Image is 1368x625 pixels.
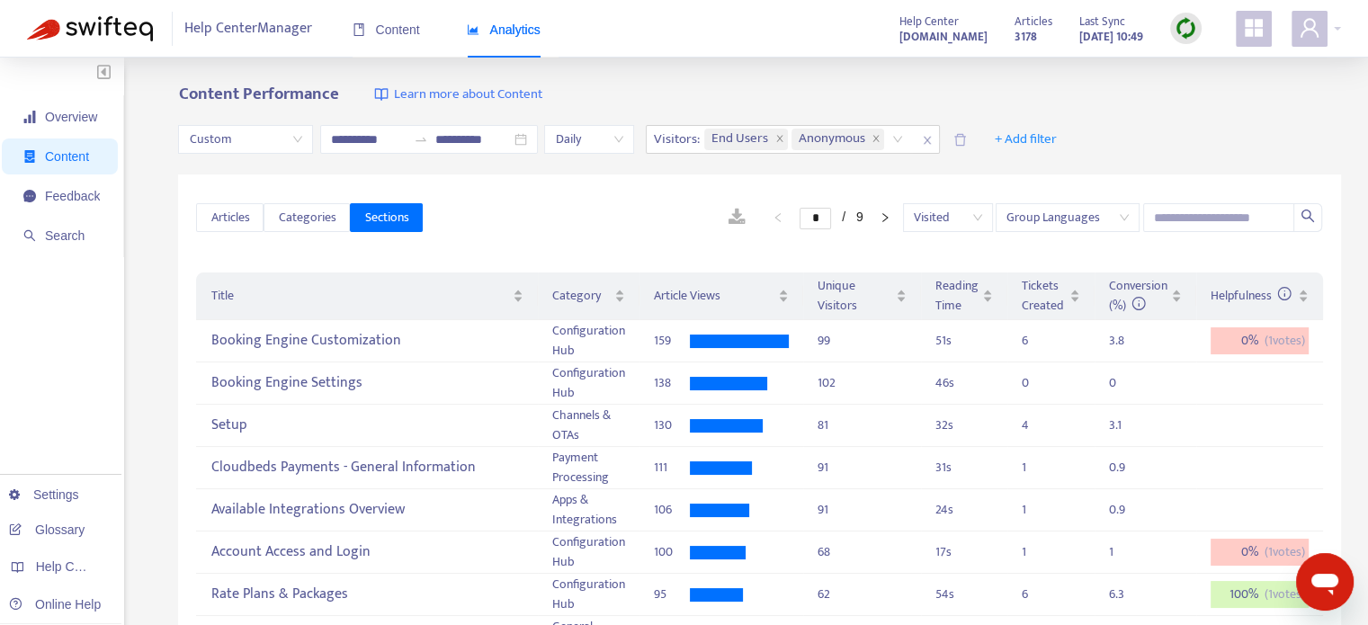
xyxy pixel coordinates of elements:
span: / [842,210,845,224]
strong: 3178 [1015,27,1037,47]
button: + Add filter [980,125,1069,154]
li: Previous Page [764,207,792,228]
span: delete [953,133,967,147]
span: Conversion (%) [1109,275,1167,316]
span: Help Centers [36,559,110,574]
span: close [872,134,881,145]
div: 0 [1022,373,1058,393]
div: 0 % [1211,539,1309,566]
span: Helpfulness [1211,285,1292,306]
button: Articles [196,203,264,232]
span: Categories [278,208,335,228]
div: 0.9 [1109,500,1145,520]
span: search [23,229,36,242]
span: Tickets Created [1022,276,1066,316]
a: [DOMAIN_NAME] [899,26,988,47]
span: Anonymous [799,129,869,150]
span: signal [23,111,36,123]
div: 24 s [935,500,993,520]
span: Visitors : [647,126,702,153]
span: Custom [189,126,302,153]
td: Channels & OTAs [538,405,639,447]
span: Overview [45,110,97,124]
div: 6 [1022,585,1058,604]
a: Learn more about Content [374,85,541,105]
img: sync.dc5367851b00ba804db3.png [1175,17,1197,40]
div: 31 s [935,458,993,478]
span: Title [210,286,508,306]
th: Title [196,272,537,320]
span: Sections [364,208,408,228]
div: 102 [818,373,907,393]
span: Category [552,286,611,306]
span: Unique Visitors [818,276,892,316]
div: 68 [818,542,907,562]
span: End Users [711,129,772,150]
span: container [23,150,36,163]
img: Swifteq [27,16,153,41]
div: 0 [1109,373,1145,393]
div: 138 [654,373,690,393]
div: 6.3 [1109,585,1145,604]
span: ( 1 votes) [1265,542,1305,562]
span: Search [45,228,85,243]
button: left [764,207,792,228]
th: Tickets Created [1007,272,1095,320]
div: 81 [818,415,907,435]
span: appstore [1243,17,1265,39]
div: 17 s [935,542,993,562]
div: 3.8 [1109,331,1145,351]
div: 51 s [935,331,993,351]
th: Article Views [639,272,803,320]
div: 1 [1109,542,1145,562]
div: 32 s [935,415,993,435]
span: Group Languages [1006,204,1129,231]
div: 130 [654,415,690,435]
span: Last Sync [1079,12,1125,31]
span: ( 1 votes) [1265,331,1305,351]
div: 62 [818,585,907,604]
span: Help Center Manager [184,12,312,46]
iframe: Botón para iniciar la ventana de mensajería [1296,553,1354,611]
div: 1 [1022,500,1058,520]
li: Next Page [871,207,899,228]
img: image-link [374,87,389,102]
li: 1/9 [800,207,863,228]
div: 4 [1022,415,1058,435]
th: Category [538,272,639,320]
div: 159 [654,331,690,351]
span: Visited [914,204,982,231]
span: Article Views [654,286,774,306]
span: ( 1 votes) [1265,585,1305,604]
span: right [880,212,890,223]
span: message [23,190,36,202]
th: Reading Time [921,272,1007,320]
span: book [353,23,365,36]
div: Available Integrations Overview [210,496,523,525]
span: Reading Time [935,276,979,316]
span: Daily [555,126,623,153]
a: Settings [9,487,79,502]
div: 100 [654,542,690,562]
div: 111 [654,458,690,478]
div: Booking Engine Customization [210,326,523,356]
div: 99 [818,331,907,351]
div: 91 [818,458,907,478]
span: user [1299,17,1320,39]
div: 6 [1022,331,1058,351]
span: Articles [210,208,249,228]
div: Account Access and Login [210,538,523,567]
button: Categories [264,203,350,232]
div: 0 % [1211,327,1309,354]
span: to [414,132,428,147]
div: Booking Engine Settings [210,369,523,398]
div: Cloudbeds Payments - General Information [210,453,523,483]
span: Learn more about Content [393,85,541,105]
div: 3.1 [1109,415,1145,435]
div: 91 [818,500,907,520]
button: right [871,207,899,228]
span: search [1301,209,1315,223]
div: 46 s [935,373,993,393]
td: Payment Processing [538,447,639,489]
td: Configuration Hub [538,531,639,574]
